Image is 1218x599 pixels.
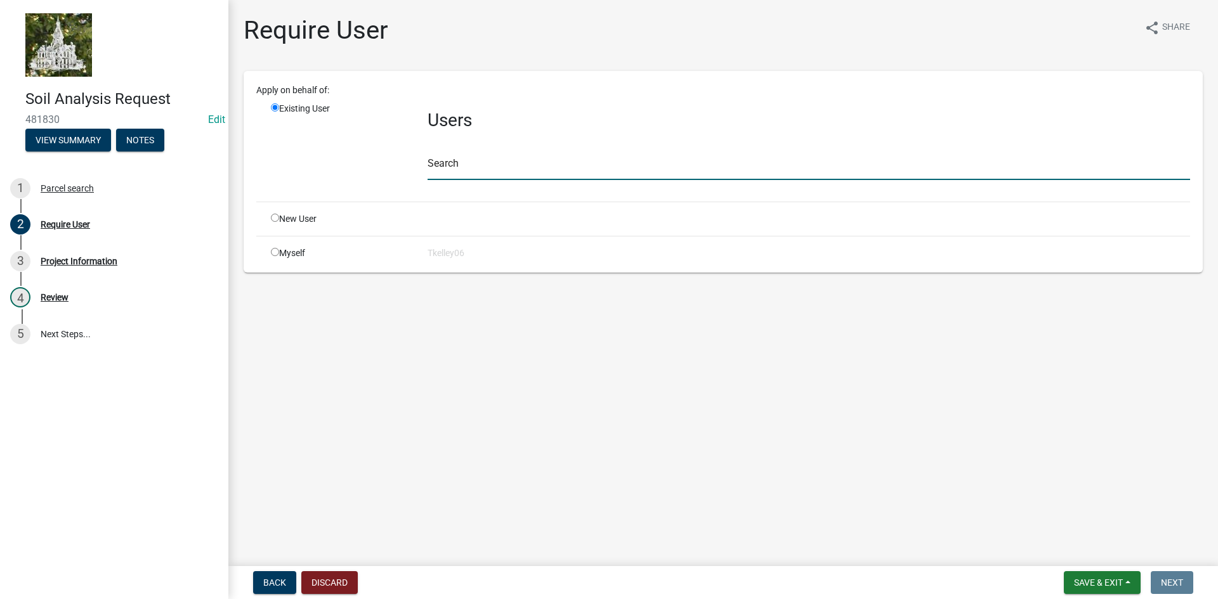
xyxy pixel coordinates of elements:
[1162,20,1190,35] span: Share
[10,178,30,198] div: 1
[25,136,111,146] wm-modal-confirm: Summary
[208,113,225,126] a: Edit
[10,324,30,344] div: 5
[25,113,203,126] span: 481830
[41,257,117,266] div: Project Information
[116,129,164,151] button: Notes
[116,136,164,146] wm-modal-confirm: Notes
[25,129,111,151] button: View Summary
[244,15,388,46] h1: Require User
[10,287,30,307] div: 4
[25,90,218,108] h4: Soil Analysis Request
[1134,15,1200,40] button: shareShare
[41,220,90,229] div: Require User
[10,214,30,235] div: 2
[253,571,296,594] button: Back
[428,110,1190,131] h3: Users
[1161,577,1183,588] span: Next
[263,577,286,588] span: Back
[1151,571,1193,594] button: Next
[208,113,225,126] wm-modal-confirm: Edit Application Number
[247,84,1200,97] div: Apply on behalf of:
[41,184,94,193] div: Parcel search
[1064,571,1141,594] button: Save & Exit
[1074,577,1123,588] span: Save & Exit
[261,212,418,226] div: New User
[41,293,69,302] div: Review
[301,571,358,594] button: Discard
[261,102,418,191] div: Existing User
[10,251,30,271] div: 3
[1144,20,1160,35] i: share
[261,247,418,260] div: Myself
[25,13,92,77] img: Marshall County, Iowa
